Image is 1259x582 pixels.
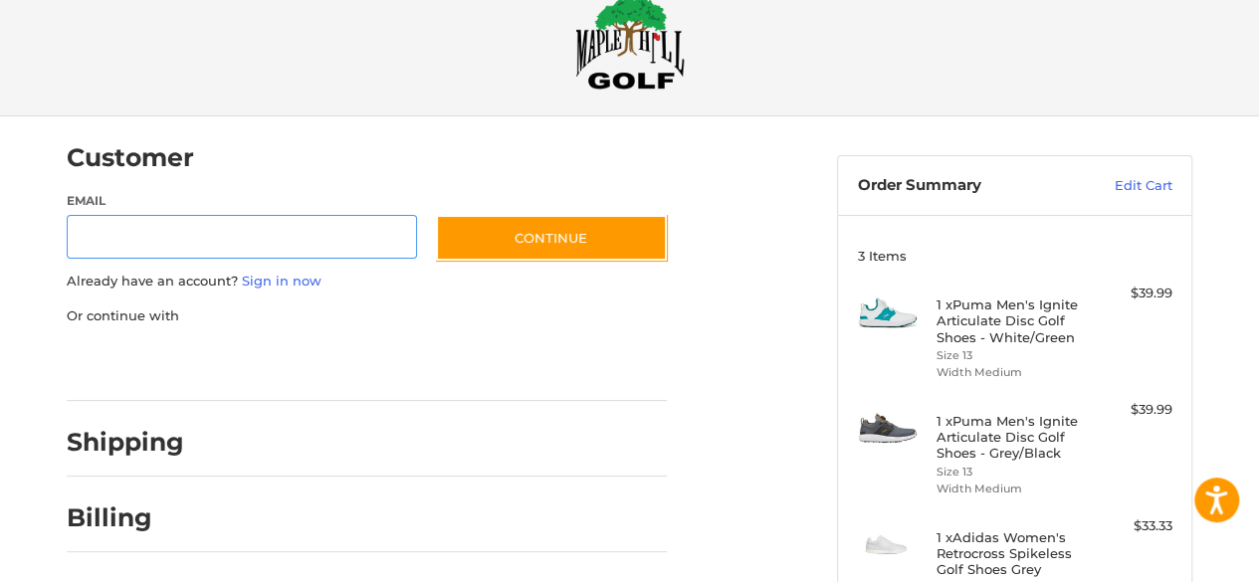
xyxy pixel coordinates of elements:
[67,502,183,533] h2: Billing
[1094,516,1172,536] div: $33.33
[67,306,667,326] p: Or continue with
[858,248,1172,264] h3: 3 Items
[858,176,1072,196] h3: Order Summary
[436,215,667,261] button: Continue
[1094,400,1172,420] div: $39.99
[67,192,417,210] label: Email
[61,345,210,381] iframe: PayPal-paypal
[937,364,1089,381] li: Width Medium
[398,345,547,381] iframe: PayPal-venmo
[67,427,184,458] h2: Shipping
[229,345,378,381] iframe: PayPal-paylater
[1094,284,1172,303] div: $39.99
[1072,176,1172,196] a: Edit Cart
[937,413,1089,462] h4: 1 x Puma Men's Ignite Articulate Disc Golf Shoes - Grey/Black
[937,347,1089,364] li: Size 13
[937,296,1089,345] h4: 1 x Puma Men's Ignite Articulate Disc Golf Shoes - White/Green
[67,272,667,291] p: Already have an account?
[937,529,1089,578] h4: 1 x Adidas Women's Retrocross Spikeless Golf Shoes Grey
[937,464,1089,481] li: Size 13
[67,142,194,173] h2: Customer
[937,481,1089,497] li: Width Medium
[242,273,321,289] a: Sign in now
